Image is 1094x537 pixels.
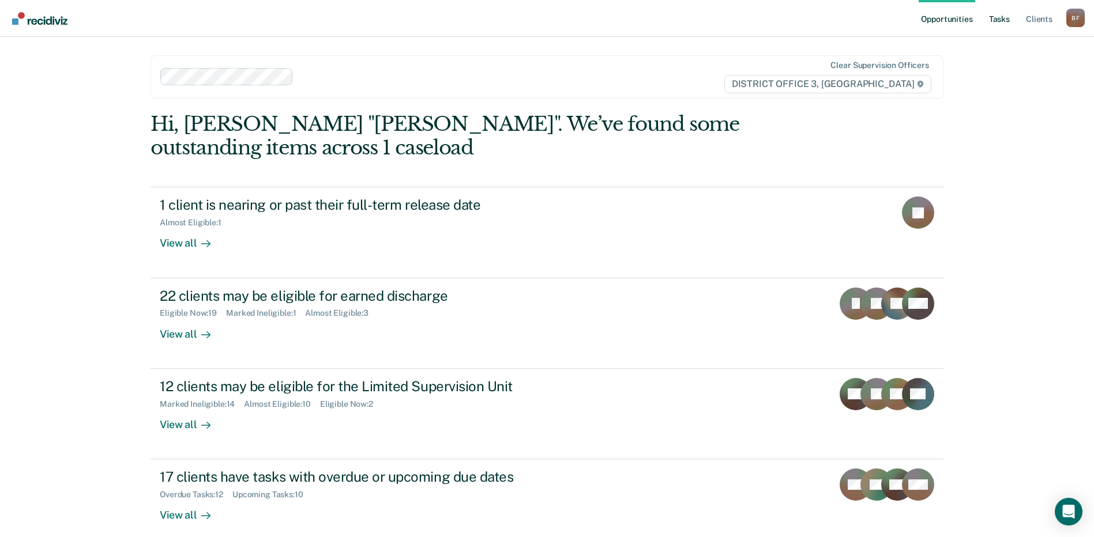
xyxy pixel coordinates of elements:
[1066,9,1085,27] button: Profile dropdown button
[1066,9,1085,27] div: B F
[151,369,943,459] a: 12 clients may be eligible for the Limited Supervision UnitMarked Ineligible:14Almost Eligible:10...
[724,75,931,93] span: DISTRICT OFFICE 3, [GEOGRAPHIC_DATA]
[151,112,785,160] div: Hi, [PERSON_NAME] "[PERSON_NAME]". We’ve found some outstanding items across 1 caseload
[160,500,224,522] div: View all
[12,12,67,25] img: Recidiviz
[160,409,224,431] div: View all
[160,218,231,228] div: Almost Eligible : 1
[1055,498,1082,525] div: Open Intercom Messenger
[160,196,565,213] div: 1 client is nearing or past their full-term release date
[160,378,565,395] div: 12 clients may be eligible for the Limited Supervision Unit
[160,308,226,318] div: Eligible Now : 19
[160,228,224,250] div: View all
[160,288,565,304] div: 22 clients may be eligible for earned discharge
[232,490,313,500] div: Upcoming Tasks : 10
[830,60,928,70] div: Clear supervision officers
[305,308,378,318] div: Almost Eligible : 3
[160,468,565,485] div: 17 clients have tasks with overdue or upcoming due dates
[151,278,943,369] a: 22 clients may be eligible for earned dischargeEligible Now:19Marked Ineligible:1Almost Eligible:...
[160,399,244,409] div: Marked Ineligible : 14
[244,399,320,409] div: Almost Eligible : 10
[226,308,305,318] div: Marked Ineligible : 1
[160,490,232,500] div: Overdue Tasks : 12
[320,399,382,409] div: Eligible Now : 2
[160,318,224,341] div: View all
[151,187,943,278] a: 1 client is nearing or past their full-term release dateAlmost Eligible:1View all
